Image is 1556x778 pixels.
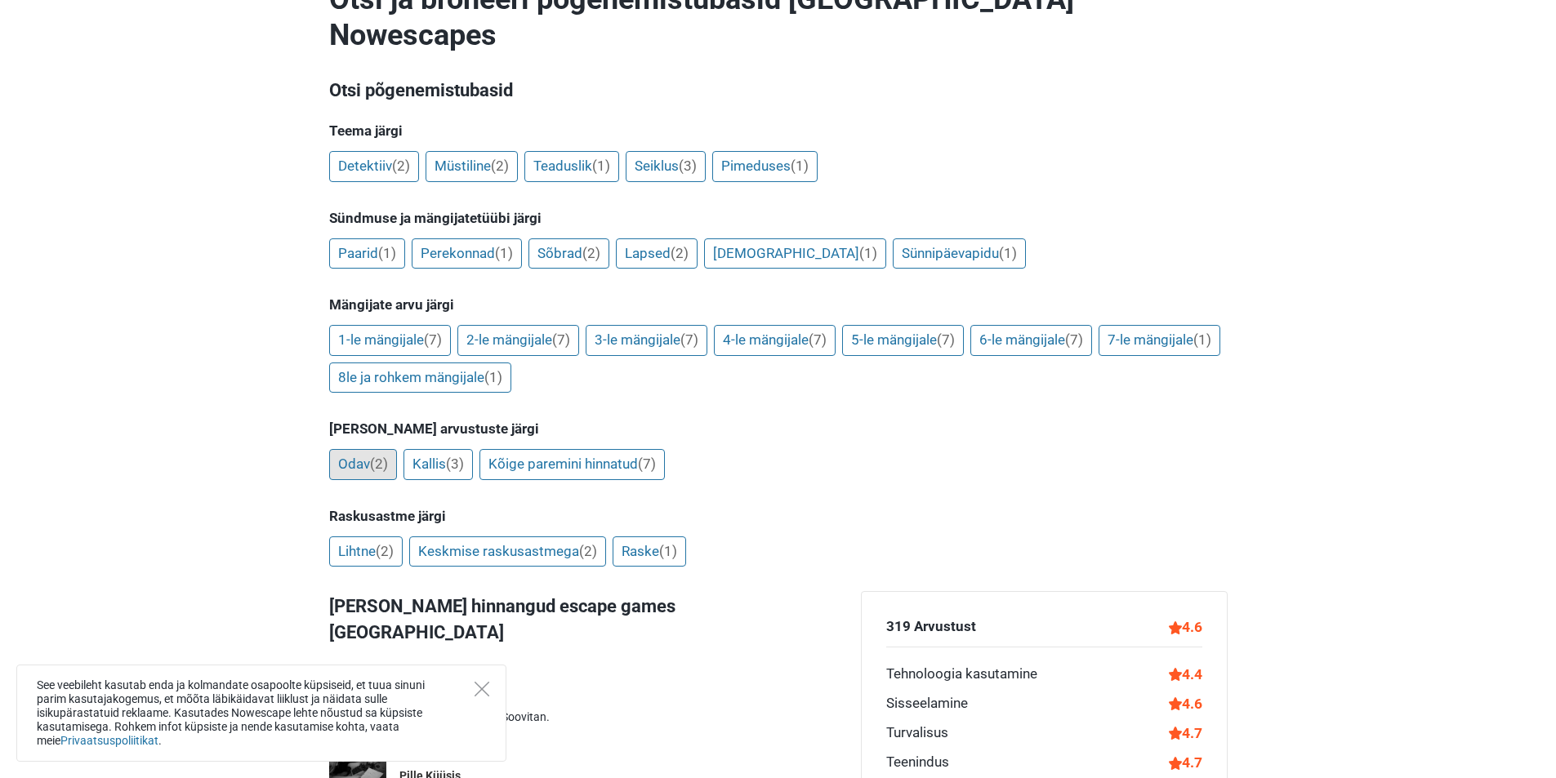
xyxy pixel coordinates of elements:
[491,158,509,174] span: (2)
[329,122,1228,139] h5: Teema järgi
[859,245,877,261] span: (1)
[659,543,677,559] span: (1)
[893,238,1026,269] a: Sünnipäevapidu(1)
[704,238,886,269] a: [DEMOGRAPHIC_DATA](1)
[616,238,698,269] a: Lapsed(2)
[680,331,698,348] span: (7)
[370,456,388,472] span: (2)
[1169,664,1202,685] div: 4.4
[528,238,609,269] a: Sõbrad(2)
[446,456,464,472] span: (3)
[376,543,394,559] span: (2)
[426,151,518,182] a: Müstiline(2)
[403,449,473,480] a: Kallis(3)
[791,158,809,174] span: (1)
[886,616,976,638] div: 319 Arvustust
[329,591,848,646] h3: [PERSON_NAME] hinnangud escape games [GEOGRAPHIC_DATA]
[886,664,1037,685] div: Tehnoloogia kasutamine
[613,536,686,567] a: Raske(1)
[592,158,610,174] span: (1)
[329,420,1228,437] h5: [PERSON_NAME] arvustuste järgi
[579,543,597,559] span: (2)
[16,665,506,762] div: See veebileht kasutab enda ja kolmandate osapoolte küpsiseid, et tuua sinuni parim kasutajakogemu...
[484,369,502,385] span: (1)
[329,78,1228,104] h3: Otsi põgenemistubasid
[999,245,1017,261] span: (1)
[60,734,158,747] a: Privaatsuspoliitikat
[712,151,818,182] a: Pimeduses(1)
[679,158,697,174] span: (3)
[457,325,579,356] a: 2-le mängijale(7)
[1065,331,1083,348] span: (7)
[329,210,1228,226] h5: Sündmuse ja mängijatetüübi järgi
[842,325,964,356] a: 5-le mängijale(7)
[714,325,836,356] a: 4-le mängijale(7)
[424,331,442,348] span: (7)
[552,331,570,348] span: (7)
[378,245,396,261] span: (1)
[886,752,949,773] div: Teenindus
[409,536,606,567] a: Keskmise raskusastmega(2)
[495,245,513,261] span: (1)
[475,682,489,696] button: Close
[329,151,419,182] a: Detektiiv(2)
[392,158,410,174] span: (2)
[638,456,656,472] span: (7)
[586,325,707,356] a: 3-le mängijale(7)
[1169,616,1202,638] div: 4.6
[524,151,619,182] a: Teaduslik(1)
[970,325,1092,356] a: 6-le mängijale(7)
[626,151,706,182] a: Seiklus(3)
[329,238,405,269] a: Paarid(1)
[671,245,689,261] span: (2)
[329,508,1228,524] h5: Raskusastme järgi
[412,238,522,269] a: Perekonnad(1)
[886,693,968,714] div: Sisseelamine
[329,362,511,393] a: 8le ja rohkem mängijale(1)
[329,709,815,726] p: Väga meeldis. Olime koos perega. Soovitan.
[1169,752,1202,773] div: 4.7
[329,536,403,567] a: Lihtne(2)
[329,449,397,480] a: Odav(2)
[329,325,451,356] a: 1-le mängijale(7)
[809,331,827,348] span: (7)
[1169,722,1202,744] div: 4.7
[329,296,1228,313] h5: Mängijate arvu järgi
[1099,325,1220,356] a: 7-le mängijale(1)
[479,449,665,480] a: Kõige paremini hinnatud(7)
[886,722,948,744] div: Turvalisus
[582,245,600,261] span: (2)
[1169,693,1202,714] div: 4.6
[1193,331,1211,348] span: (1)
[937,331,955,348] span: (7)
